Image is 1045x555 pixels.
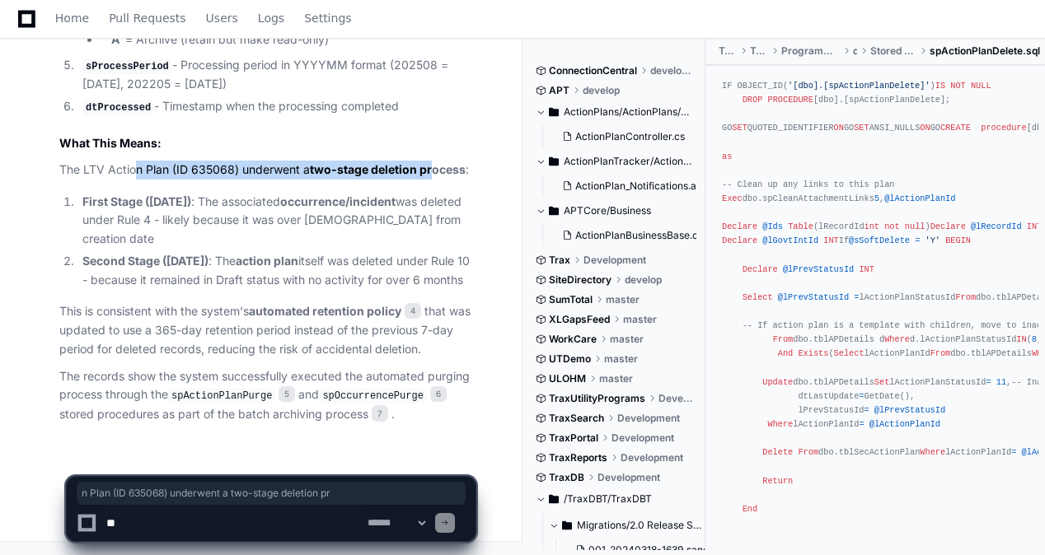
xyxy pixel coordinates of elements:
[874,376,889,386] span: Set
[583,84,620,97] span: develop
[783,264,854,273] span: @lPrevStatusId
[1016,334,1026,344] span: IN
[767,95,813,105] span: PROCEDURE
[859,264,874,273] span: INT
[82,194,191,208] strong: First Stage ([DATE])
[279,386,295,403] span: 5
[920,123,930,133] span: ON
[971,222,1022,231] span: @lRecordId
[168,389,275,403] code: spActionPlanPurge
[59,302,476,358] p: This is consistent with the system's that was updated to use a 365-day retention period instead o...
[773,334,794,344] span: From
[658,392,693,405] span: Development
[280,194,396,208] strong: occurrence/incident
[549,313,610,326] span: XLGapsFeed
[767,419,793,429] span: Where
[732,123,747,133] span: SET
[249,304,401,318] strong: automated retention policy
[650,64,693,77] span: development
[555,175,696,198] button: ActionPlan_Notifications.aspx.vb
[915,236,920,245] span: =
[722,179,894,189] span: -- Clean up any links to this plan
[319,389,426,403] code: spOccurrencePurge
[950,81,991,91] span: NOT NULL
[854,123,869,133] span: SET
[762,447,793,457] span: Delete
[549,333,597,346] span: WorkCare
[77,97,476,117] li: - Timestamp when the processing completed
[82,254,209,268] strong: Second Stage ([DATE])
[781,44,839,58] span: Programmable Objects
[940,123,971,133] span: CREATE
[823,236,838,245] span: INT
[926,236,940,245] span: 'Y'
[981,123,1026,133] span: procedure
[549,431,598,445] span: TraxPortal
[798,447,818,457] span: From
[536,198,693,224] button: APTCore/Business
[1027,222,1042,231] span: INT
[788,222,813,231] span: Table
[564,155,693,168] span: ActionPlanTracker/ActionPlanTracker
[77,193,476,249] li: : The associated was deleted under Rule 4 - likely because it was over [DEMOGRAPHIC_DATA] from cr...
[625,273,662,287] span: develop
[575,229,703,242] span: ActionPlanBusinessBase.cs
[549,293,593,306] span: SumTotal
[82,487,461,500] span: n Plan (ID 635068) underwent a two-stage deletion pr
[549,273,612,287] span: SiteDirectory
[549,352,591,366] span: UTDemo
[549,412,604,425] span: TraxSearch
[555,125,685,148] button: ActionPlanController.cs
[1011,447,1016,457] span: =
[101,30,476,49] li: = Archive (retain but make read-only)
[884,194,955,203] span: @lActionPlanId
[743,264,778,273] span: Declare
[310,162,466,176] strong: two-stage deletion process
[549,84,569,97] span: APT
[834,123,844,133] span: ON
[77,56,476,94] li: - Processing period in YYYYMM format (202508 = [DATE], 202205 = [DATE])
[536,99,693,125] button: ActionPlans/ActionPlans/Controllers/api
[859,390,864,400] span: =
[834,348,865,358] span: Select
[564,105,693,119] span: ActionPlans/ActionPlans/Controllers/api
[549,64,637,77] span: ConnectionCentral
[853,44,857,58] span: dbo
[762,236,818,245] span: @lGovtIntId
[778,291,849,301] span: @lPrevStatusId
[884,334,910,344] span: Where
[575,180,727,193] span: ActionPlan_Notifications.aspx.vb
[372,405,388,422] span: 7
[59,367,476,424] p: The records show the system successfully executed the automated purging process through the and s...
[762,222,783,231] span: @Ids
[945,236,971,245] span: BEGIN
[109,13,185,23] span: Pull Requests
[549,392,645,405] span: TraxUtilityPrograms
[719,44,737,58] span: TraxDBT
[920,447,945,457] span: Where
[206,13,238,23] span: Users
[430,386,447,403] span: 6
[874,194,879,203] span: 5
[1032,334,1037,344] span: 8
[536,148,693,175] button: ActionPlanTracker/ActionPlanTracker
[884,222,925,231] span: not null
[549,102,559,122] svg: Directory
[59,135,476,152] h2: What This Means:
[77,252,476,290] li: : The itself was deleted under Rule 10 - because it remained in Draft status with no activity for...
[599,372,633,385] span: master
[236,254,298,268] strong: action plan
[623,313,657,326] span: master
[617,412,680,425] span: Development
[549,152,559,171] svg: Directory
[930,348,951,358] span: From
[874,404,945,414] span: @lPrevStatusId
[59,161,476,180] p: The LTV Action Plan (ID 635068) underwent a :
[258,13,284,23] span: Logs
[788,81,930,91] span: '[dbo].[spActionPlanDelete]'
[304,13,351,23] span: Settings
[955,291,976,301] span: From
[865,222,879,231] span: int
[743,291,773,301] span: Select
[986,376,991,386] span: =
